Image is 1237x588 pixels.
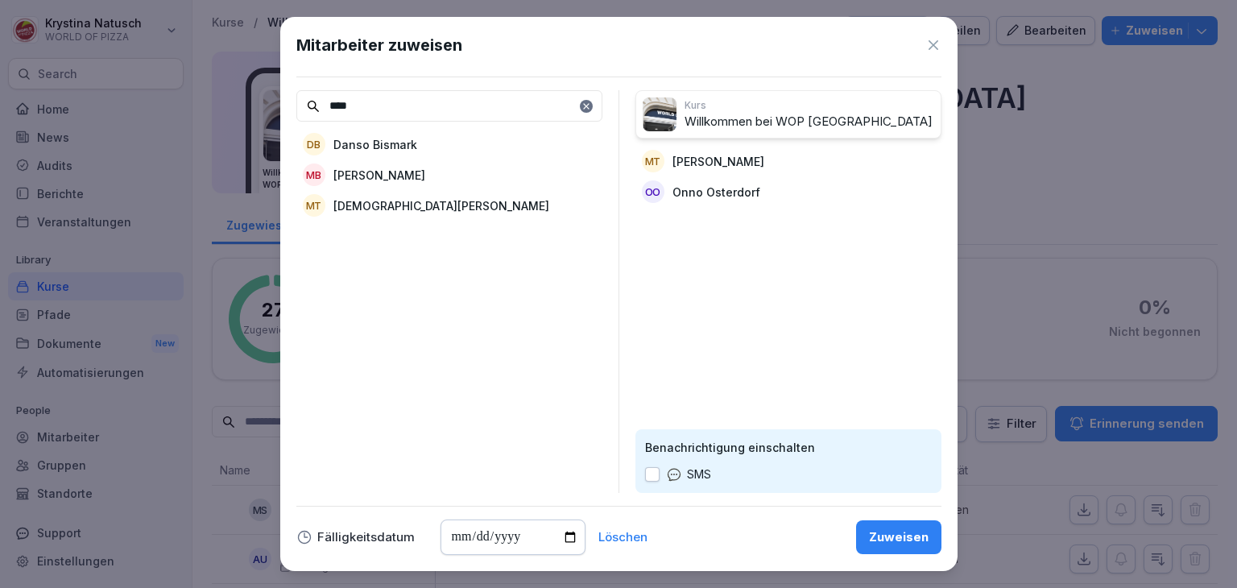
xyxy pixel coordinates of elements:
[645,439,932,456] p: Benachrichtigung einschalten
[317,532,415,543] p: Fälligkeitsdatum
[333,167,425,184] p: [PERSON_NAME]
[685,98,934,113] p: Kurs
[856,520,941,554] button: Zuweisen
[296,33,462,57] h1: Mitarbeiter zuweisen
[333,136,417,153] p: Danso Bismark
[687,466,711,483] p: SMS
[598,532,647,543] button: Löschen
[672,184,760,201] p: Onno Osterdorf
[869,528,929,546] div: Zuweisen
[333,197,549,214] p: [DEMOGRAPHIC_DATA][PERSON_NAME]
[642,150,664,172] div: MT
[685,113,934,131] p: Willkommen bei WOP [GEOGRAPHIC_DATA]
[303,133,325,155] div: DB
[642,180,664,203] div: OO
[672,153,764,170] p: [PERSON_NAME]
[303,164,325,186] div: MB
[303,194,325,217] div: MT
